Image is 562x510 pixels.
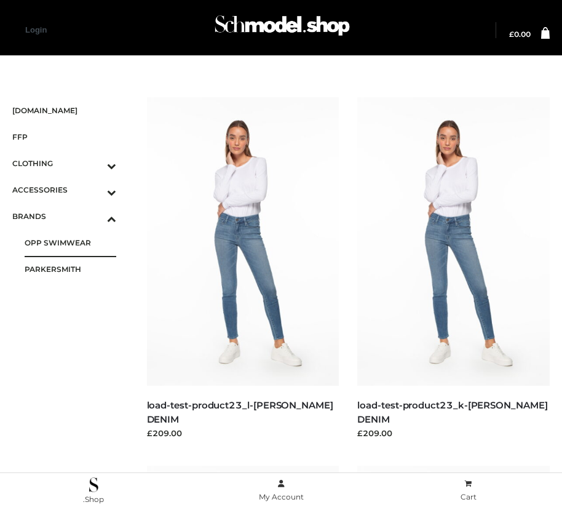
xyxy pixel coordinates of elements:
span: My Account [259,492,304,501]
a: PARKERSMITH [25,256,116,282]
span: CLOTHING [12,156,116,170]
a: OPP SWIMWEAR [25,229,116,256]
a: £0.00 [509,31,531,38]
a: Login [25,25,47,34]
a: load-test-product23_k-[PERSON_NAME] DENIM [357,399,547,425]
div: £209.00 [147,427,339,439]
a: Cart [374,477,562,504]
button: Toggle Submenu [73,203,116,229]
span: [DOMAIN_NAME] [12,103,116,118]
span: .Shop [83,495,104,504]
div: £209.00 [357,427,550,439]
a: FFP [12,124,116,150]
img: .Shop [89,477,98,492]
span: ACCESSORIES [12,183,116,197]
span: BRANDS [12,209,116,223]
span: Cart [461,492,477,501]
a: Schmodel Admin 964 [209,10,353,50]
a: load-test-product23_l-[PERSON_NAME] DENIM [147,399,333,425]
a: [DOMAIN_NAME] [12,97,116,124]
a: My Account [188,477,375,504]
a: CLOTHINGToggle Submenu [12,150,116,177]
span: £ [509,30,514,39]
span: OPP SWIMWEAR [25,236,116,250]
a: BRANDSToggle Submenu [12,203,116,229]
button: Toggle Submenu [73,150,116,177]
bdi: 0.00 [509,30,531,39]
span: FFP [12,130,116,144]
a: ACCESSORIESToggle Submenu [12,177,116,203]
span: PARKERSMITH [25,262,116,276]
img: Schmodel Admin 964 [212,7,353,50]
button: Toggle Submenu [73,177,116,203]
